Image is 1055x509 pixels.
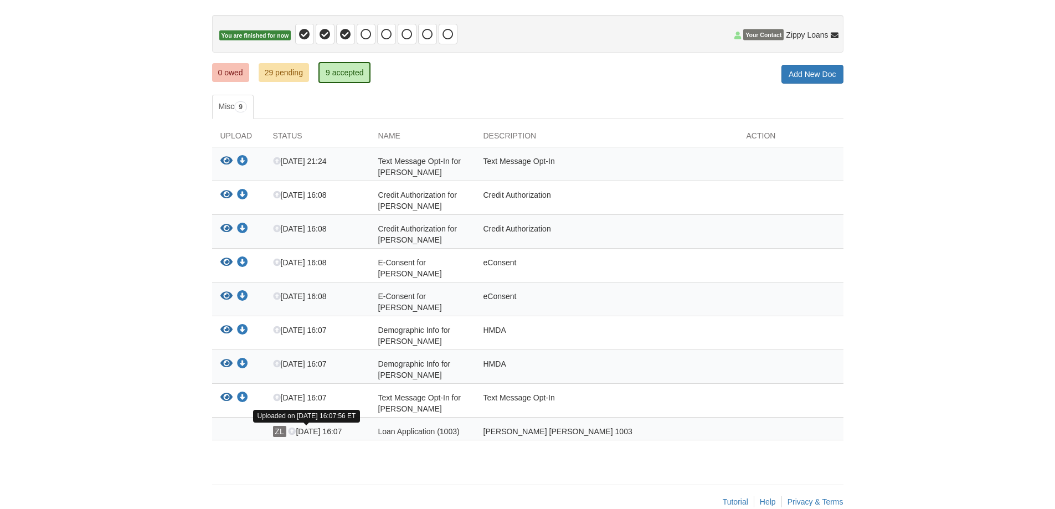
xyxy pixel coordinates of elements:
[760,497,776,506] a: Help
[378,157,461,177] span: Text Message Opt-In for [PERSON_NAME]
[378,427,460,436] span: Loan Application (1003)
[220,325,233,336] button: View Demographic Info for Zachary Pilcher
[781,65,843,84] a: Add New Doc
[788,497,843,506] a: Privacy & Terms
[318,62,371,83] a: 9 accepted
[378,359,451,379] span: Demographic Info for [PERSON_NAME]
[288,427,342,436] span: [DATE] 16:07
[273,292,327,301] span: [DATE] 16:08
[265,130,370,147] div: Status
[475,291,738,313] div: eConsent
[220,392,233,404] button: View Text Message Opt-In for Angelique Marie Pilcher
[220,358,233,370] button: View Demographic Info for Angelique Marie Pilcher
[273,191,327,199] span: [DATE] 16:08
[738,130,843,147] div: Action
[237,259,248,268] a: Download E-Consent for Zachary Pilcher
[234,101,247,112] span: 9
[475,130,738,147] div: Description
[220,156,233,167] button: View Text Message Opt-In for Zachary Pilcher
[212,130,265,147] div: Upload
[378,191,457,210] span: Credit Authorization for [PERSON_NAME]
[475,392,738,414] div: Text Message Opt-In
[723,497,748,506] a: Tutorial
[378,258,442,278] span: E-Consent for [PERSON_NAME]
[370,130,475,147] div: Name
[237,225,248,234] a: Download Credit Authorization for Angelique Pilcher
[475,257,738,279] div: eConsent
[220,189,233,201] button: View Credit Authorization for Zachary Pilcher
[237,326,248,335] a: Download Demographic Info for Zachary Pilcher
[237,360,248,369] a: Download Demographic Info for Angelique Marie Pilcher
[212,95,254,119] a: Misc
[743,29,784,40] span: Your Contact
[475,426,738,437] div: [PERSON_NAME] [PERSON_NAME] 1003
[475,358,738,381] div: HMDA
[475,156,738,178] div: Text Message Opt-In
[220,223,233,235] button: View Credit Authorization for Angelique Pilcher
[378,393,461,413] span: Text Message Opt-In for [PERSON_NAME]
[237,292,248,301] a: Download E-Consent for Angelique Pilcher
[378,224,457,244] span: Credit Authorization for [PERSON_NAME]
[475,223,738,245] div: Credit Authorization
[273,326,327,335] span: [DATE] 16:07
[378,292,442,312] span: E-Consent for [PERSON_NAME]
[220,291,233,302] button: View E-Consent for Angelique Pilcher
[273,393,327,402] span: [DATE] 16:07
[273,157,327,166] span: [DATE] 21:24
[212,63,249,82] a: 0 owed
[475,189,738,212] div: Credit Authorization
[220,257,233,269] button: View E-Consent for Zachary Pilcher
[219,30,291,41] span: You are finished for now
[475,325,738,347] div: HMDA
[273,224,327,233] span: [DATE] 16:08
[786,29,828,40] span: Zippy Loans
[237,191,248,200] a: Download Credit Authorization for Zachary Pilcher
[378,326,451,346] span: Demographic Info for [PERSON_NAME]
[237,157,248,166] a: Download Text Message Opt-In for Zachary Pilcher
[273,359,327,368] span: [DATE] 16:07
[237,394,248,403] a: Download Text Message Opt-In for Angelique Marie Pilcher
[259,63,309,82] a: 29 pending
[253,410,361,423] div: Uploaded on [DATE] 16:07:56 ET
[273,426,286,437] span: ZL
[273,258,327,267] span: [DATE] 16:08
